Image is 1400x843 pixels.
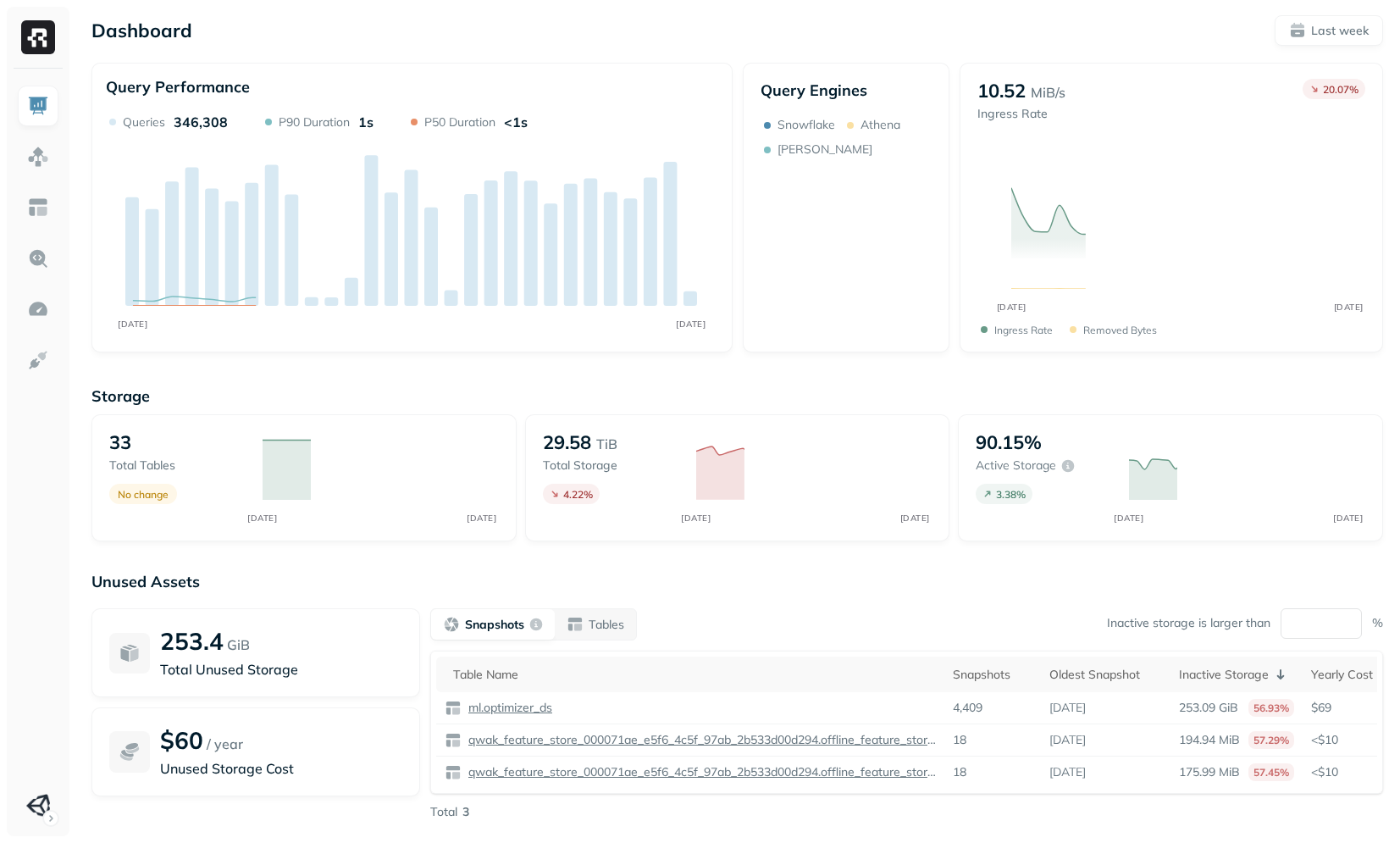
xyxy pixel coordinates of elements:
[27,95,49,117] img: Dashboard
[27,146,49,168] img: Assets
[1311,23,1369,39] p: Last week
[543,458,679,474] p: Total storage
[1333,302,1363,313] tspan: [DATE]
[900,513,930,523] tspan: [DATE]
[994,324,1053,336] p: Ingress Rate
[543,430,591,454] p: 29.58
[1179,764,1240,780] p: 175.99 MiB
[445,700,462,717] img: table
[1248,699,1294,717] p: 56.93%
[465,732,936,748] p: qwak_feature_store_000071ae_e5f6_4c5f_97ab_2b533d00d294.offline_feature_store_arpumizer_user_leve...
[1311,764,1395,780] p: <$10
[26,794,50,818] img: Unity
[1275,15,1383,46] button: Last week
[777,141,872,158] p: [PERSON_NAME]
[462,764,936,780] a: qwak_feature_store_000071ae_e5f6_4c5f_97ab_2b533d00d294.offline_feature_store_arpumizer_game_user...
[465,617,524,633] p: Snapshots
[1179,732,1240,748] p: 194.94 MiB
[160,725,203,755] p: $60
[777,117,835,133] p: Snowflake
[953,700,982,716] p: 4,409
[953,732,966,748] p: 18
[123,114,165,130] p: Queries
[977,106,1065,122] p: Ingress Rate
[1179,667,1269,683] p: Inactive Storage
[1311,700,1395,716] p: $69
[596,434,617,454] p: TiB
[462,804,469,820] p: 3
[207,734,243,754] p: / year
[1049,700,1086,716] p: [DATE]
[681,513,711,523] tspan: [DATE]
[996,488,1026,501] p: 3.38 %
[977,79,1026,103] p: 10.52
[160,659,402,679] p: Total Unused Storage
[27,349,49,371] img: Integrations
[563,488,593,501] p: 4.22 %
[27,197,49,219] img: Asset Explorer
[279,114,350,130] p: P90 Duration
[118,319,147,329] tspan: [DATE]
[465,764,936,780] p: qwak_feature_store_000071ae_e5f6_4c5f_97ab_2b533d00d294.offline_feature_store_arpumizer_game_user...
[1334,513,1364,523] tspan: [DATE]
[445,764,462,781] img: table
[91,572,1383,591] p: Unused Assets
[1311,664,1395,685] div: Yearly Cost
[953,764,966,780] p: 18
[1049,764,1086,780] p: [DATE]
[1031,82,1065,103] p: MiB/s
[1083,324,1157,336] p: Removed bytes
[160,626,224,656] p: 253.4
[358,114,374,130] p: 1s
[1248,731,1294,749] p: 57.29%
[676,319,706,329] tspan: [DATE]
[1248,763,1294,781] p: 57.45%
[1179,700,1238,716] p: 253.09 GiB
[453,664,936,685] div: Table Name
[1049,664,1162,685] div: Oldest Snapshot
[462,700,552,716] a: ml.optimizer_ds
[1049,732,1086,748] p: [DATE]
[504,114,528,130] p: <1s
[976,458,1056,474] p: Active storage
[445,732,462,749] img: table
[1372,615,1383,631] p: %
[27,247,49,269] img: Query Explorer
[106,77,250,97] p: Query Performance
[976,430,1042,454] p: 90.15%
[953,664,1032,685] div: Snapshots
[174,114,228,130] p: 346,308
[1311,732,1395,748] p: <$10
[21,20,55,54] img: Ryft
[91,386,1383,406] p: Storage
[118,488,169,501] p: No change
[27,298,49,320] img: Optimization
[430,804,457,820] p: Total
[247,513,277,523] tspan: [DATE]
[465,700,552,716] p: ml.optimizer_ds
[860,117,900,133] p: Athena
[467,513,496,523] tspan: [DATE]
[91,19,192,42] p: Dashboard
[227,635,250,655] p: GiB
[424,114,495,130] p: P50 Duration
[589,617,624,633] p: Tables
[160,758,402,779] p: Unused Storage Cost
[996,302,1026,313] tspan: [DATE]
[109,430,131,454] p: 33
[109,458,246,474] p: Total tables
[1107,615,1270,631] p: Inactive storage is larger than
[1115,513,1144,523] tspan: [DATE]
[761,80,932,100] p: Query Engines
[462,732,936,748] a: qwak_feature_store_000071ae_e5f6_4c5f_97ab_2b533d00d294.offline_feature_store_arpumizer_user_leve...
[1323,83,1358,96] p: 20.07 %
